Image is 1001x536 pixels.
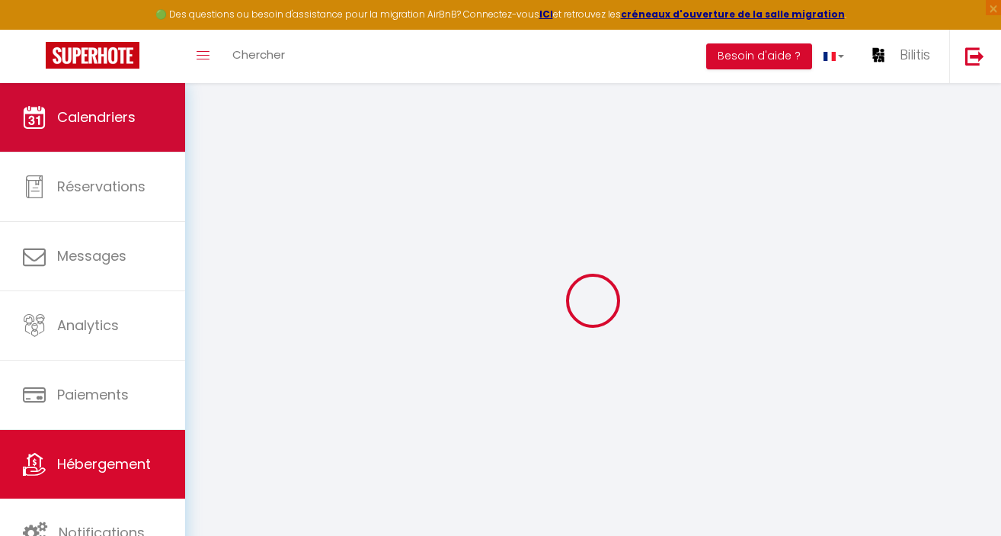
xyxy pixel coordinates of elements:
span: Messages [57,246,126,265]
a: ICI [539,8,553,21]
span: Chercher [232,47,285,63]
a: ... Bilitis [855,30,949,83]
a: créneaux d'ouverture de la salle migration [621,8,845,21]
img: ... [867,43,890,66]
span: Analytics [57,316,119,335]
img: logout [965,47,984,66]
button: Besoin d'aide ? [706,43,812,69]
span: Bilitis [900,45,930,64]
img: Super Booking [46,42,139,69]
span: Hébergement [57,454,151,473]
span: Réservations [57,177,146,196]
span: Paiements [57,385,129,404]
span: Calendriers [57,108,136,127]
a: Chercher [221,30,296,83]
